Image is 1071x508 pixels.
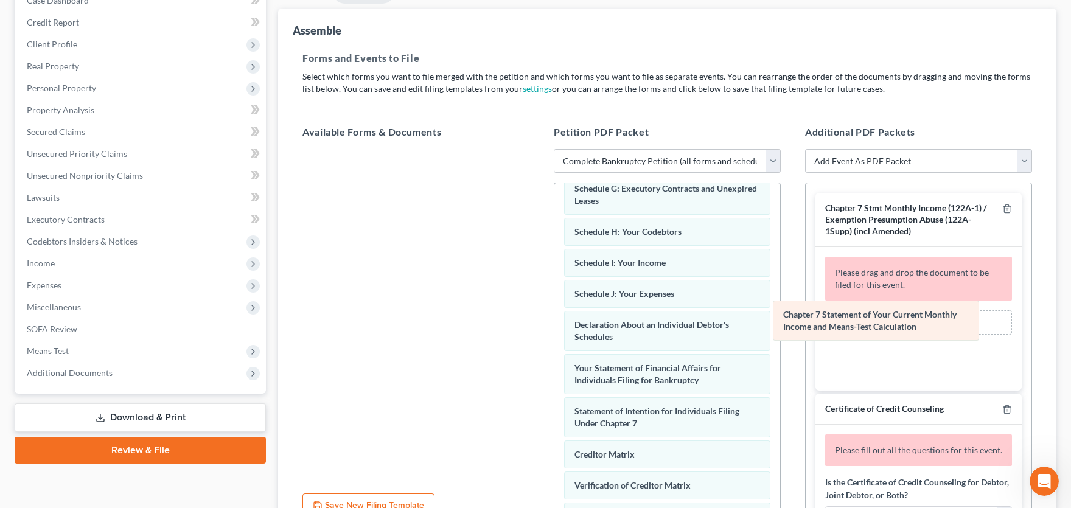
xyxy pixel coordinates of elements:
span: Executory Contracts [27,214,105,224]
a: Download & Print [15,403,266,432]
div: Emma says… [10,80,234,108]
button: Start recording [77,398,87,408]
div: Emma says… [10,275,234,431]
span: Means Test [27,346,69,356]
p: Active [59,15,83,27]
span: Unsecured Nonpriority Claims [27,170,143,181]
h5: Additional PDF Packets [805,125,1032,139]
div: Password: [SECURITY_DATA] [19,198,190,211]
span: Lawsuits [27,192,60,203]
span: Schedule J: Your Expenses [574,288,674,299]
a: Lawsuits [17,187,266,209]
span: SOFA Review [27,324,77,334]
div: Thanks for confirming. Could you refresh your page and try filing one more time? I'm not seeing t... [19,282,190,402]
span: More in the Help Center [84,49,199,60]
div: Assemble [293,23,341,38]
h1: [PERSON_NAME] [59,6,138,15]
div: Close [214,5,235,27]
span: Expenses [27,280,61,290]
div: I logged in to Pacer - typed my user name and password. No issue. [44,227,234,265]
span: Chapter 7 Stmt Monthly Income (122A-1) / Exemption Presumption Abuse (122A-1Supp) (incl Amended) [825,203,986,235]
button: Upload attachment [58,398,68,408]
img: Profile image for Emma [37,82,49,94]
h5: Available Forms & Documents [302,125,529,139]
div: Emma says… [10,108,234,228]
button: Emoji picker [19,398,29,408]
span: Real Property [27,61,79,71]
span: Petition PDF Packet [554,126,649,137]
div: I logged in to Pacer - typed my user name and password. No issue. [54,234,224,258]
a: Credit Report [17,12,266,33]
span: Please fill out all the questions for this event. [835,445,1002,455]
a: settings [523,83,552,94]
span: Statement of Intention for Individuals Filing Under Chapter 7 [574,406,739,428]
p: Select which forms you want to file merged with the petition and which forms you want to file as ... [302,71,1032,95]
a: Review & File [15,437,266,464]
img: Profile image for Emma [35,7,54,26]
span: Personal Property [27,83,96,93]
h5: Forms and Events to File [302,51,1032,66]
a: Executory Contracts [17,209,266,231]
a: Secured Claims [17,121,266,143]
b: [PERSON_NAME] [52,83,120,92]
span: Certificate of Credit Counseling [825,403,944,414]
a: SOFA Review [17,318,266,340]
span: Creditor Matrix [574,449,635,459]
span: Please drag and drop the document to be filed for this event. [835,267,989,290]
div: Thanks for confirming. Could you refresh your page and try filing one more time? I'm not seeing t... [10,275,200,409]
textarea: Message… [10,373,233,394]
span: Codebtors Insiders & Notices [27,236,138,246]
span: Your Statement of Financial Affairs for Individuals Filing for Bankruptcy [574,363,721,385]
span: Secured Claims [27,127,85,137]
div: Hi [PERSON_NAME]! Can you double-check that your ECF credentials are correct by logging into PACE... [10,108,200,218]
button: go back [8,5,31,28]
span: Client Profile [27,39,77,49]
span: Declaration About an Individual Debtor's Schedules [574,319,729,342]
div: Hi [PERSON_NAME]! Can you double-check that your ECF credentials are correct by logging into PACE... [19,115,190,198]
div: Sharon says… [10,227,234,275]
span: Additional Documents [27,367,113,378]
span: Credit Report [27,17,79,27]
a: Unsecured Priority Claims [17,143,266,165]
span: Schedule H: Your Codebtors [574,226,682,237]
button: Send a message… [209,394,228,413]
span: Chapter 7 Statement of Your Current Monthly Income and Means-Test Calculation [783,309,957,332]
iframe: Intercom live chat [1030,467,1059,496]
a: Property Analysis [17,99,266,121]
button: Gif picker [38,398,48,408]
a: Unsecured Nonpriority Claims [17,165,266,187]
a: More in the Help Center [38,40,233,69]
button: Home [190,5,214,28]
span: Verification of Creditor Matrix [574,480,691,490]
label: Is the Certificate of Credit Counseling for Debtor, Joint Debtor, or Both? [825,476,1012,501]
span: Miscellaneous [27,302,81,312]
img: Profile image for Operator [10,44,29,64]
div: joined the conversation [52,82,208,93]
span: Income [27,258,55,268]
span: Unsecured Priority Claims [27,148,127,159]
span: Property Analysis [27,105,94,115]
span: Schedule I: Your Income [574,257,666,268]
span: Schedule G: Executory Contracts and Unexpired Leases [574,183,757,206]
